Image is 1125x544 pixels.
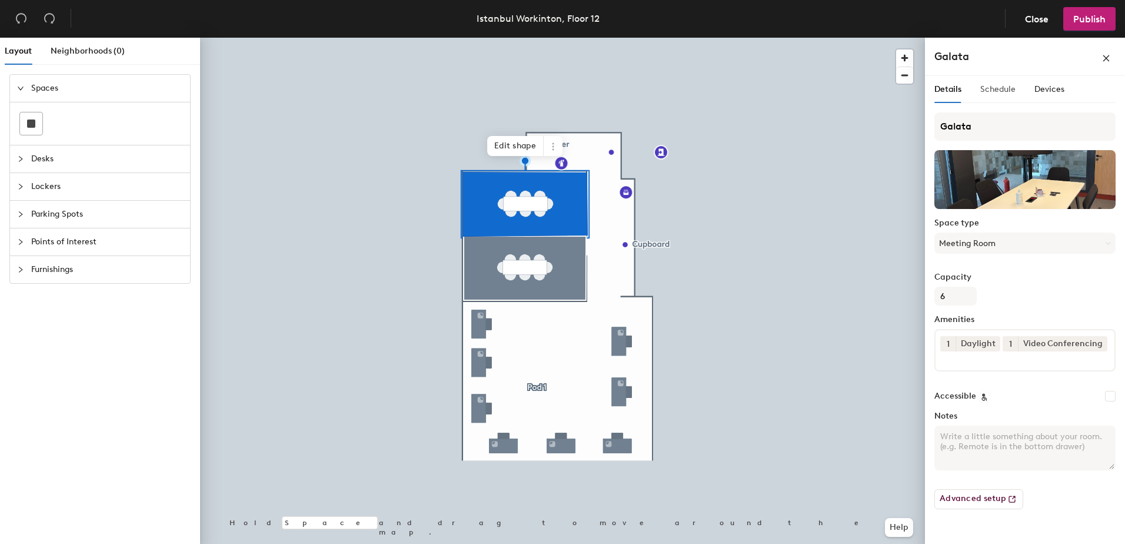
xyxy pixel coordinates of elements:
span: collapsed [17,266,24,273]
button: Close [1015,7,1059,31]
button: Redo (⌘ + ⇧ + Z) [38,7,61,31]
span: Furnishings [31,256,183,283]
h4: Galata [934,49,969,64]
span: Lockers [31,173,183,200]
span: 1 [1009,338,1012,350]
span: collapsed [17,211,24,218]
div: Istanbul Workinton, Floor 12 [477,11,600,26]
span: Close [1025,14,1049,25]
span: Points of Interest [31,228,183,256]
span: Schedule [980,84,1016,94]
label: Space type [934,218,1116,228]
button: Undo (⌘ + Z) [9,7,33,31]
span: Edit shape [487,136,544,156]
span: close [1102,54,1110,62]
button: Help [885,518,913,537]
label: Notes [934,412,1116,421]
label: Amenities [934,315,1116,324]
span: Neighborhoods (0) [51,46,125,56]
button: Meeting Room [934,233,1116,254]
label: Capacity [934,273,1116,282]
span: Desks [31,145,183,173]
span: expanded [17,85,24,92]
img: The space named Galata [934,150,1116,209]
button: 1 [1003,336,1018,351]
span: Devices [1034,84,1064,94]
span: Spaces [31,75,183,102]
label: Accessible [934,392,976,401]
button: Publish [1063,7,1116,31]
span: collapsed [17,155,24,162]
span: Details [934,84,961,94]
span: collapsed [17,183,24,190]
span: 1 [947,338,950,350]
span: Parking Spots [31,201,183,228]
span: Layout [5,46,32,56]
div: Daylight [956,336,1000,351]
div: Video Conferencing [1018,336,1107,351]
span: collapsed [17,238,24,246]
button: Advanced setup [934,489,1023,509]
span: Publish [1073,14,1106,25]
button: 1 [940,336,956,351]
